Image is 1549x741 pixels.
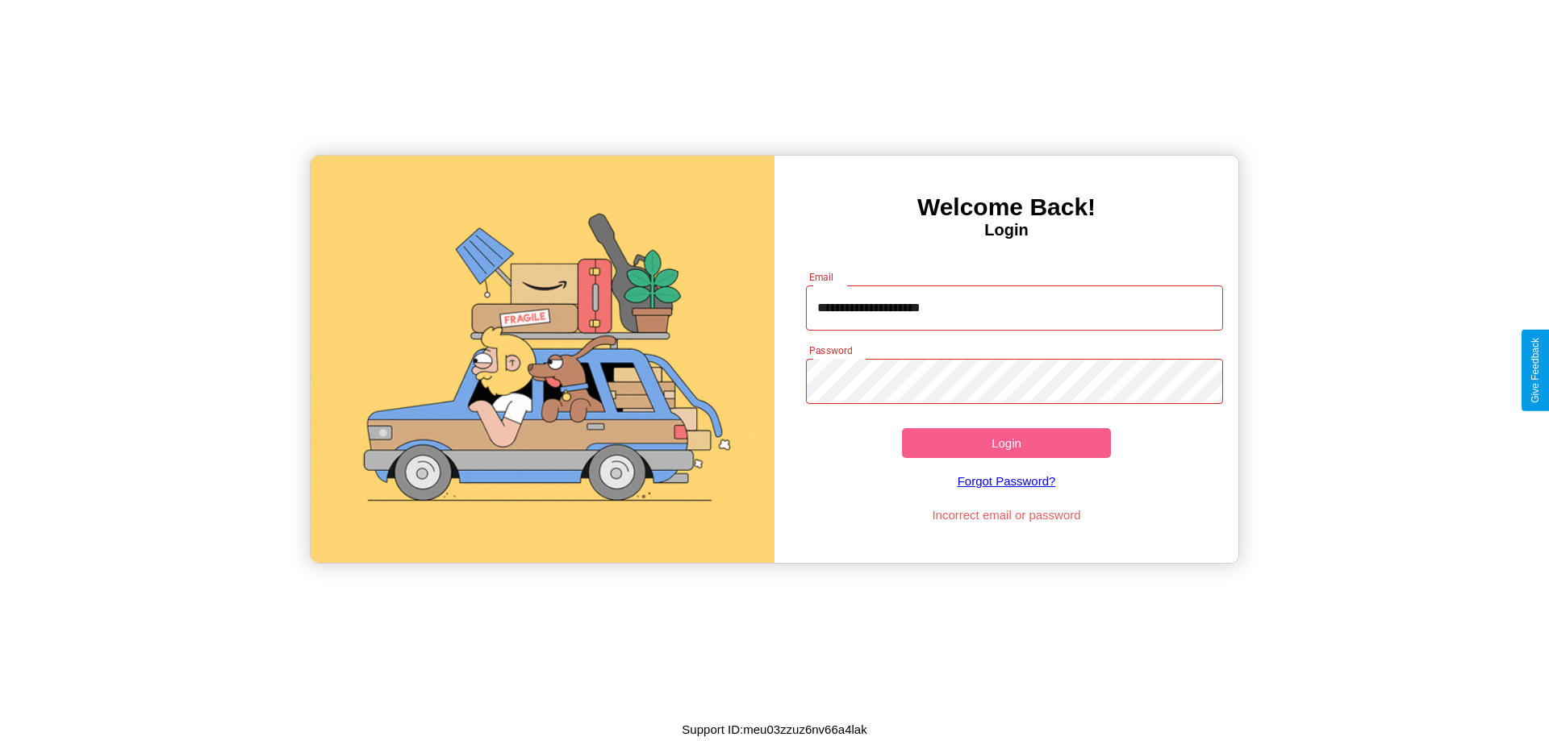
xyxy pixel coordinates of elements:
[774,194,1238,221] h3: Welcome Back!
[902,428,1111,458] button: Login
[682,718,866,740] p: Support ID: meu03zzuz6nv66a4lak
[809,343,852,357] label: Password
[798,458,1216,504] a: Forgot Password?
[311,156,774,563] img: gif
[809,270,834,284] label: Email
[798,504,1216,526] p: Incorrect email or password
[1530,338,1541,403] div: Give Feedback
[774,221,1238,239] h4: Login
